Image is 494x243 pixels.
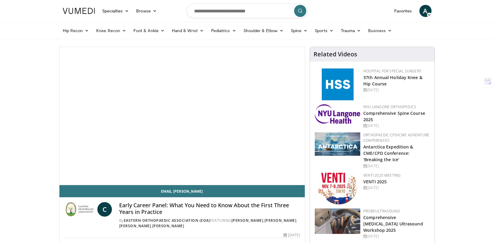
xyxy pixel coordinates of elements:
a: Pediatrics [207,25,240,37]
div: [DATE] [363,123,430,128]
a: Sports [311,25,337,37]
a: 37th Annual Holiday Knee & Hip Course [363,75,422,87]
img: cda103ef-3d06-4b27-86e1-e0dffda84a25.jpg.150x105_q85_autocrop_double_scale_upscale_version-0.2.jpg [315,208,360,234]
a: Browse [133,5,160,17]
a: [PERSON_NAME] [152,223,184,228]
a: Hand & Wrist [168,25,207,37]
a: [PERSON_NAME] [119,223,151,228]
video-js: Video Player [59,47,305,185]
a: Hip Recon [59,25,93,37]
a: Shoulder & Elbow [240,25,287,37]
a: VENTI 2025 Meeting [363,173,401,178]
h4: Early Career Panel: What You Need to Know About the First Three Years in Practice [119,202,300,215]
input: Search topics, interventions [187,4,308,18]
a: Spine [287,25,311,37]
div: By FEATURING , , , [119,218,300,229]
h4: Related Videos [314,51,357,58]
a: Favorites [391,5,416,17]
div: [DATE] [363,87,430,93]
div: [DATE] [284,232,300,238]
a: Business [365,25,395,37]
div: [DATE] [363,234,430,239]
img: 60b07d42-b416-4309-bbc5-bc4062acd8fe.jpg.150x105_q85_autocrop_double_scale_upscale_version-0.2.jpg [318,173,357,205]
img: 923097bc-eeff-4ced-9ace-206d74fb6c4c.png.150x105_q85_autocrop_double_scale_upscale_version-0.2.png [315,132,360,156]
div: [DATE] [363,163,430,169]
a: [PERSON_NAME] [231,218,264,223]
a: [PERSON_NAME] [264,218,297,223]
a: Knee Recon [92,25,130,37]
a: Eastern Orthopaedic Association (EOA) [124,218,210,223]
a: Hospital for Special Surgery [363,68,421,74]
a: Specialties [99,5,133,17]
a: Comprehensive [MEDICAL_DATA] Ultrasound Workshop 2025 [363,215,423,233]
a: Comprehensive Spine Course 2025 [363,110,425,122]
img: VuMedi Logo [63,8,95,14]
img: f5c2b4a9-8f32-47da-86a2-cd262eba5885.gif.150x105_q85_autocrop_double_scale_upscale_version-0.2.jpg [322,68,354,100]
a: Orthopaedic CPD/CME Adventure Conferences [363,132,429,143]
a: NYU Langone Orthopedics [363,104,416,109]
img: Eastern Orthopaedic Association (EOA) [64,202,95,217]
div: [DATE] [363,185,430,191]
a: A [419,5,432,17]
a: VENTI 2025 [363,179,387,185]
a: Antarctica Expedition & CME/CPD Conference: 'Breaking the Ice' [363,144,413,162]
a: Probeultrasound [363,208,400,214]
a: C [97,202,112,217]
img: 196d80fa-0fd9-4c83-87ed-3e4f30779ad7.png.150x105_q85_autocrop_double_scale_upscale_version-0.2.png [315,104,360,124]
a: Email [PERSON_NAME] [59,185,305,197]
a: Foot & Ankle [130,25,168,37]
a: Trauma [337,25,365,37]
